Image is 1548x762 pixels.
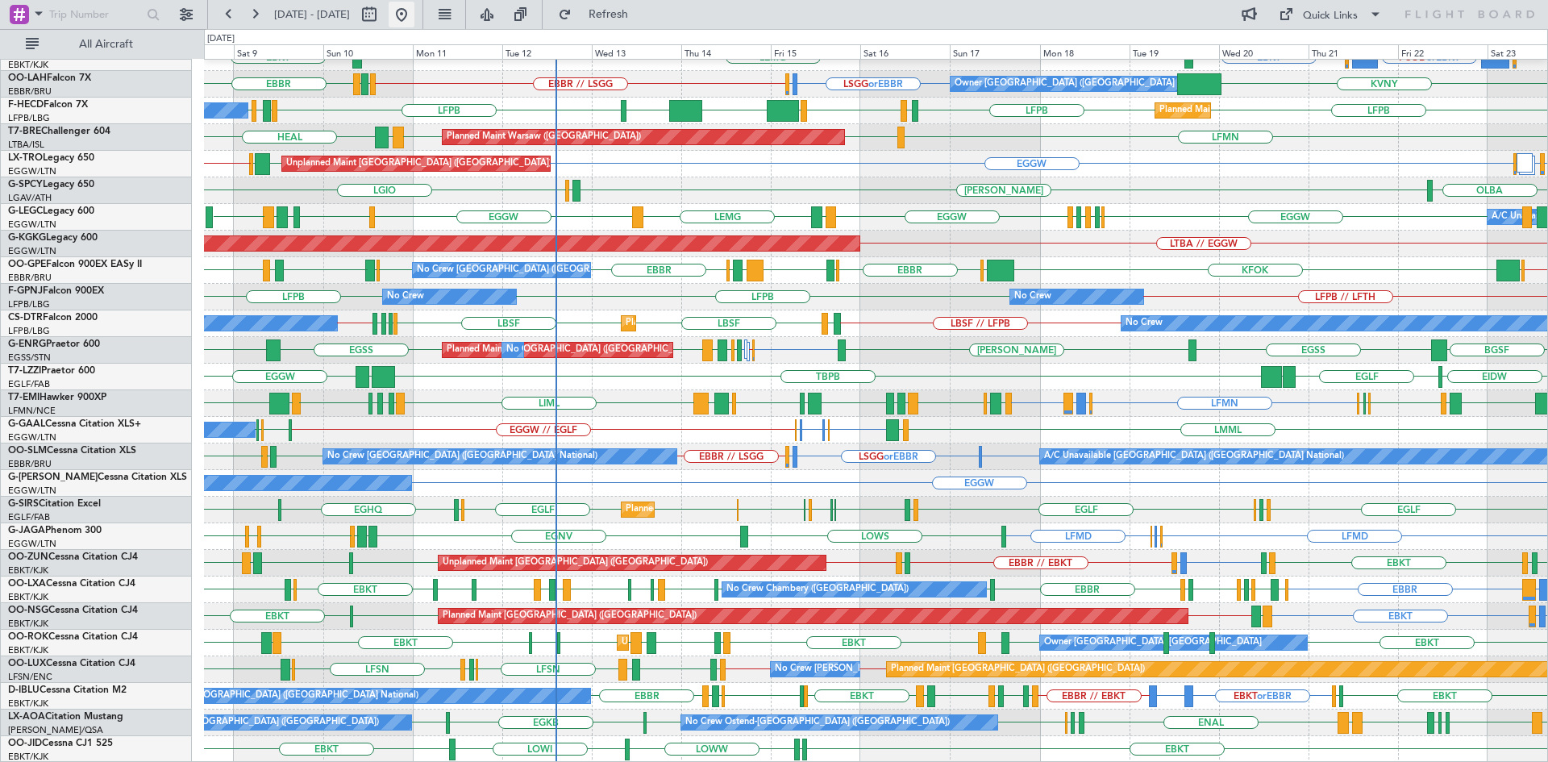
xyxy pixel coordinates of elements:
span: G-JAGA [8,526,45,535]
div: Sat 9 [234,44,323,59]
div: Planned Maint [GEOGRAPHIC_DATA] ([GEOGRAPHIC_DATA]) [443,604,697,628]
span: OO-JID [8,739,42,748]
span: All Aircraft [42,39,170,50]
button: Quick Links [1271,2,1390,27]
a: D-IBLUCessna Citation M2 [8,685,127,695]
span: G-GAAL [8,419,45,429]
span: OO-ROK [8,632,48,642]
a: G-SIRSCitation Excel [8,499,101,509]
span: T7-EMI [8,393,40,402]
a: EGLF/FAB [8,511,50,523]
a: G-ENRGPraetor 600 [8,339,100,349]
div: No Crew [GEOGRAPHIC_DATA] ([GEOGRAPHIC_DATA] National) [417,258,687,282]
a: [PERSON_NAME]/QSA [8,724,103,736]
a: EBKT/KJK [8,644,48,656]
span: OO-LAH [8,73,47,83]
a: EBBR/BRU [8,458,52,470]
div: No Crew [GEOGRAPHIC_DATA] ([GEOGRAPHIC_DATA] National) [327,444,597,468]
div: Owner [GEOGRAPHIC_DATA]-[GEOGRAPHIC_DATA] [1044,631,1262,655]
div: Sun 10 [323,44,413,59]
span: G-KGKG [8,233,46,243]
a: EGGW/LTN [8,219,56,231]
span: OO-LXA [8,579,46,589]
span: Refresh [575,9,643,20]
a: G-GAALCessna Citation XLS+ [8,419,141,429]
a: EGSS/STN [8,352,51,364]
a: OO-SLMCessna Citation XLS [8,446,136,456]
a: OO-ROKCessna Citation CJ4 [8,632,138,642]
a: EBKT/KJK [8,59,48,71]
div: No Crew Chambery ([GEOGRAPHIC_DATA]) [726,577,909,602]
div: Tue 12 [502,44,592,59]
div: No Crew [1126,311,1163,335]
a: G-LEGCLegacy 600 [8,206,94,216]
a: LFMN/NCE [8,405,56,417]
a: G-JAGAPhenom 300 [8,526,102,535]
div: Planned Maint Sofia [626,311,708,335]
a: LFSN/ENC [8,671,52,683]
span: LX-TRO [8,153,43,163]
div: Thu 14 [681,44,771,59]
span: OO-SLM [8,446,47,456]
div: Planned Maint [GEOGRAPHIC_DATA] ([GEOGRAPHIC_DATA]) [626,498,880,522]
div: Tue 19 [1130,44,1219,59]
span: CS-DTR [8,313,43,323]
span: [DATE] - [DATE] [274,7,350,22]
a: OO-GPEFalcon 900EX EASy II [8,260,142,269]
div: Planned Maint Warsaw ([GEOGRAPHIC_DATA]) [447,125,641,149]
div: No Crew [1014,285,1051,309]
div: Thu 21 [1309,44,1398,59]
a: T7-LZZIPraetor 600 [8,366,95,376]
div: Planned Maint [GEOGRAPHIC_DATA] ([GEOGRAPHIC_DATA]) [447,338,701,362]
div: No Crew [506,338,543,362]
a: EGGW/LTN [8,431,56,443]
a: LFPB/LBG [8,112,50,124]
a: EBBR/BRU [8,272,52,284]
a: EGGW/LTN [8,165,56,177]
a: G-SPCYLegacy 650 [8,180,94,189]
span: OO-LUX [8,659,46,668]
a: LFPB/LBG [8,298,50,310]
div: Planned Maint [GEOGRAPHIC_DATA] ([GEOGRAPHIC_DATA]) [1159,98,1413,123]
a: T7-BREChallenger 604 [8,127,110,136]
a: EBKT/KJK [8,618,48,630]
a: F-GPNJFalcon 900EX [8,286,104,296]
span: G-SIRS [8,499,39,509]
div: Mon 11 [413,44,502,59]
a: EBKT/KJK [8,591,48,603]
input: Trip Number [49,2,142,27]
a: OO-ZUNCessna Citation CJ4 [8,552,138,562]
span: D-IBLU [8,685,40,695]
div: Planned Maint [GEOGRAPHIC_DATA] ([GEOGRAPHIC_DATA]) [891,657,1145,681]
div: Unplanned Maint [GEOGRAPHIC_DATA]-[GEOGRAPHIC_DATA] [622,631,882,655]
span: OO-GPE [8,260,46,269]
a: EGLF/FAB [8,378,50,390]
div: Unplanned Maint [GEOGRAPHIC_DATA] ([GEOGRAPHIC_DATA]) [443,551,708,575]
span: G-[PERSON_NAME] [8,473,98,482]
div: Wed 20 [1219,44,1309,59]
a: EBBR/BRU [8,85,52,98]
a: LX-TROLegacy 650 [8,153,94,163]
div: Sat 16 [860,44,950,59]
div: Sun 17 [950,44,1039,59]
span: OO-NSG [8,606,48,615]
a: CS-DTRFalcon 2000 [8,313,98,323]
span: T7-BRE [8,127,41,136]
div: [DATE] [207,32,235,46]
div: No Crew [GEOGRAPHIC_DATA] ([GEOGRAPHIC_DATA] National) [148,684,418,708]
a: LFPB/LBG [8,325,50,337]
a: LX-AOACitation Mustang [8,712,123,722]
a: T7-EMIHawker 900XP [8,393,106,402]
span: G-SPCY [8,180,43,189]
a: EGGW/LTN [8,245,56,257]
a: OO-LAHFalcon 7X [8,73,91,83]
span: F-HECD [8,100,44,110]
div: Fri 22 [1398,44,1488,59]
div: No Crew Ostend-[GEOGRAPHIC_DATA] ([GEOGRAPHIC_DATA]) [114,710,379,735]
span: T7-LZZI [8,366,41,376]
a: EGGW/LTN [8,485,56,497]
div: Wed 13 [592,44,681,59]
a: F-HECDFalcon 7X [8,100,88,110]
span: G-LEGC [8,206,43,216]
span: F-GPNJ [8,286,43,296]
